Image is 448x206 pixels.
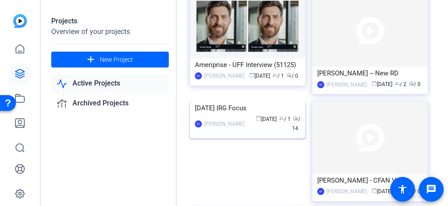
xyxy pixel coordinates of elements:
div: [PERSON_NAME] [327,187,367,196]
mat-icon: add [85,54,96,65]
div: BF [195,120,202,127]
div: [PERSON_NAME] [204,120,244,128]
span: / 0 [409,81,421,87]
div: Ameriprise - UFF Interview (51125) [195,58,300,71]
div: [PERSON_NAME] [327,80,367,89]
div: BK [195,72,202,79]
span: [DATE] [256,116,277,122]
span: / 1 [279,116,291,122]
span: calendar_today [256,116,261,121]
div: BK [317,81,324,88]
span: radio [409,81,414,86]
mat-icon: accessibility [397,184,408,195]
img: blue-gradient.svg [13,14,27,28]
span: / 2 [395,81,406,87]
span: / 1 [272,73,284,79]
span: / 14 [292,116,300,131]
span: calendar_today [372,188,377,193]
span: [DATE] [372,188,392,195]
mat-icon: message [426,184,437,195]
span: [DATE] [249,73,270,79]
span: / 0 [286,73,298,79]
div: BK [317,188,324,195]
span: group [272,72,277,78]
div: [DATE] IRG Focus [195,101,300,115]
div: Overview of your projects [51,26,169,37]
span: [DATE] [372,81,392,87]
span: radio [293,116,298,121]
div: [PERSON_NAME] -- New RD [317,67,423,80]
div: [PERSON_NAME] - CFAN Video [317,174,423,187]
span: group [279,116,284,121]
span: calendar_today [372,81,377,86]
span: radio [286,72,292,78]
div: Projects [51,16,169,26]
a: Active Projects [51,75,169,93]
span: group [395,81,400,86]
span: calendar_today [249,72,254,78]
span: New Project [100,55,133,64]
div: [PERSON_NAME] [204,71,244,80]
button: New Project [51,52,169,67]
a: Archived Projects [51,94,169,112]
